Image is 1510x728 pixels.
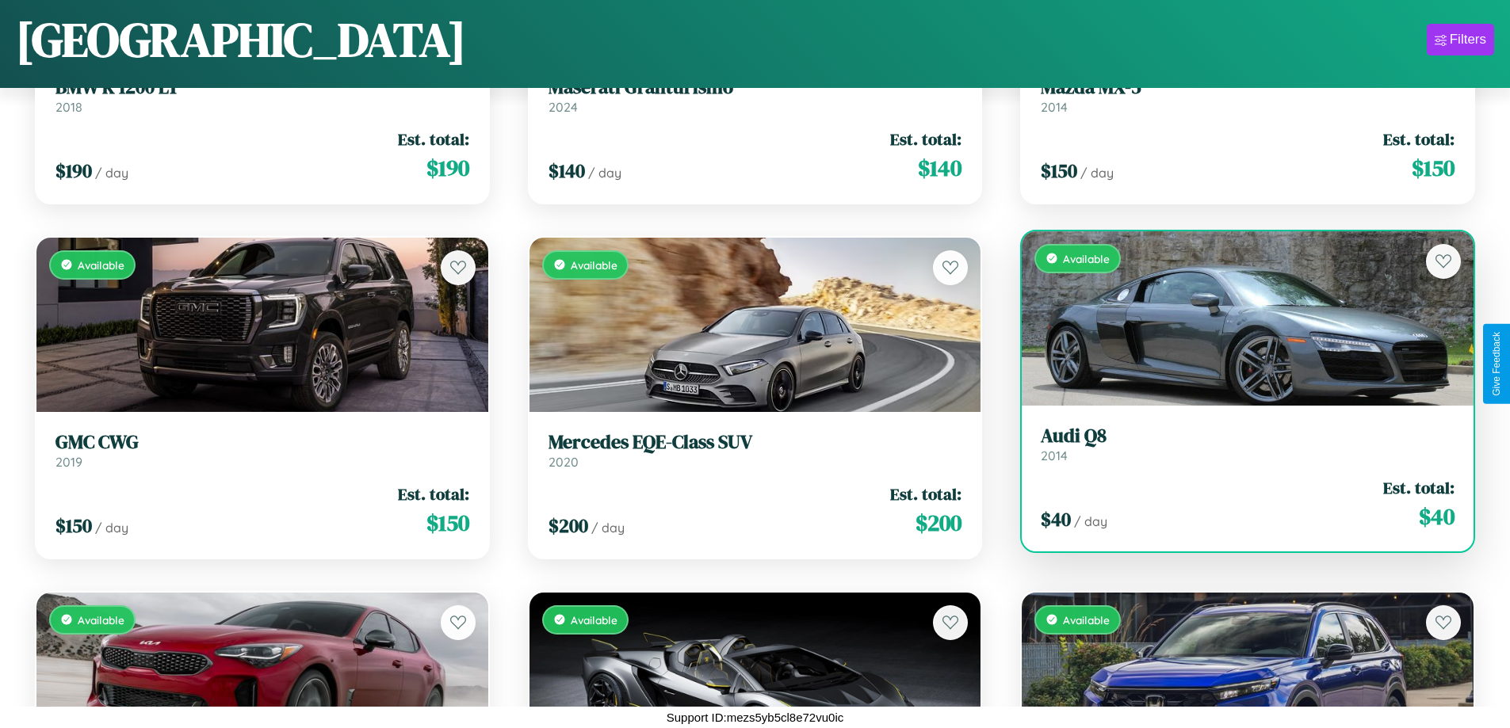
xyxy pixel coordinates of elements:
a: BMW K 1200 LT2018 [55,76,469,115]
span: $ 40 [1041,506,1071,532]
span: Available [571,258,617,272]
span: 2018 [55,99,82,115]
span: $ 150 [1412,152,1455,184]
h3: Mercedes EQE-Class SUV [549,431,962,454]
span: $ 190 [55,158,92,184]
span: Est. total: [890,128,961,151]
a: Maserati Granturismo2024 [549,76,962,115]
div: Give Feedback [1491,332,1502,396]
span: / day [591,520,625,536]
span: 2014 [1041,448,1068,463]
span: Est. total: [398,128,469,151]
span: $ 140 [549,158,585,184]
span: / day [1074,513,1107,529]
span: Available [78,613,124,627]
span: Est. total: [1383,128,1455,151]
span: / day [95,165,128,181]
span: $ 40 [1419,501,1455,532]
span: $ 150 [55,513,92,539]
span: Available [1063,252,1110,265]
span: Est. total: [1383,476,1455,499]
div: Filters [1450,32,1486,48]
h3: GMC CWG [55,431,469,454]
span: Est. total: [890,482,961,505]
h3: Audi Q8 [1041,425,1455,448]
span: 2019 [55,454,82,470]
span: 2014 [1041,99,1068,115]
p: Support ID: mezs5yb5cl8e72vu0ic [667,707,843,728]
h1: [GEOGRAPHIC_DATA] [16,7,466,72]
a: Audi Q82014 [1041,425,1455,463]
span: $ 150 [426,507,469,539]
h3: Mazda MX-5 [1041,76,1455,99]
span: / day [1080,165,1114,181]
span: 2024 [549,99,578,115]
span: Est. total: [398,482,469,505]
span: $ 190 [426,152,469,184]
h3: BMW K 1200 LT [55,76,469,99]
a: GMC CWG2019 [55,431,469,470]
span: $ 200 [916,507,961,539]
a: Mazda MX-52014 [1041,76,1455,115]
h3: Maserati Granturismo [549,76,962,99]
span: $ 200 [549,513,588,539]
button: Filters [1427,24,1494,55]
span: 2020 [549,454,579,470]
span: / day [95,520,128,536]
span: Available [78,258,124,272]
span: Available [571,613,617,627]
span: / day [588,165,621,181]
a: Mercedes EQE-Class SUV2020 [549,431,962,470]
span: Available [1063,613,1110,627]
span: $ 150 [1041,158,1077,184]
span: $ 140 [918,152,961,184]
